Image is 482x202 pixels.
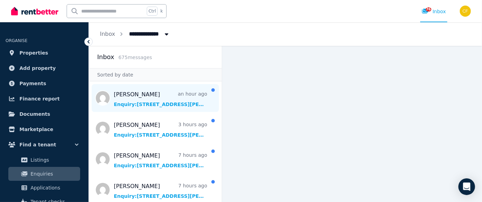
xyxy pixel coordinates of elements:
[114,121,207,138] a: [PERSON_NAME]3 hours agoEnquiry:[STREET_ADDRESS][PERSON_NAME].
[460,6,471,17] img: Christos Fassoulidis
[6,46,83,60] a: Properties
[19,95,60,103] span: Finance report
[6,122,83,136] a: Marketplace
[6,92,83,106] a: Finance report
[6,107,83,121] a: Documents
[31,184,77,192] span: Applications
[89,68,222,81] div: Sorted by date
[114,90,207,108] a: [PERSON_NAME]an hour agoEnquiry:[STREET_ADDRESS][PERSON_NAME].
[458,178,475,195] div: Open Intercom Messenger
[31,170,77,178] span: Enquiries
[19,64,56,72] span: Add property
[11,6,58,16] img: RentBetter
[147,7,158,16] span: Ctrl
[6,76,83,90] a: Payments
[160,8,163,14] span: k
[97,52,114,62] h2: Inbox
[89,22,181,46] nav: Breadcrumb
[89,81,222,202] nav: Message list
[31,156,77,164] span: Listings
[426,7,431,11] span: 76
[422,8,446,15] div: Inbox
[6,38,27,43] span: ORGANISE
[19,125,53,134] span: Marketplace
[6,61,83,75] a: Add property
[8,181,80,195] a: Applications
[100,31,115,37] a: Inbox
[6,138,83,152] button: Find a tenant
[114,182,207,200] a: [PERSON_NAME]7 hours agoEnquiry:[STREET_ADDRESS][PERSON_NAME].
[8,167,80,181] a: Enquiries
[8,153,80,167] a: Listings
[19,110,50,118] span: Documents
[114,152,207,169] a: [PERSON_NAME]7 hours agoEnquiry:[STREET_ADDRESS][PERSON_NAME].
[118,55,152,60] span: 675 message s
[19,140,56,149] span: Find a tenant
[19,79,46,88] span: Payments
[19,49,48,57] span: Properties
